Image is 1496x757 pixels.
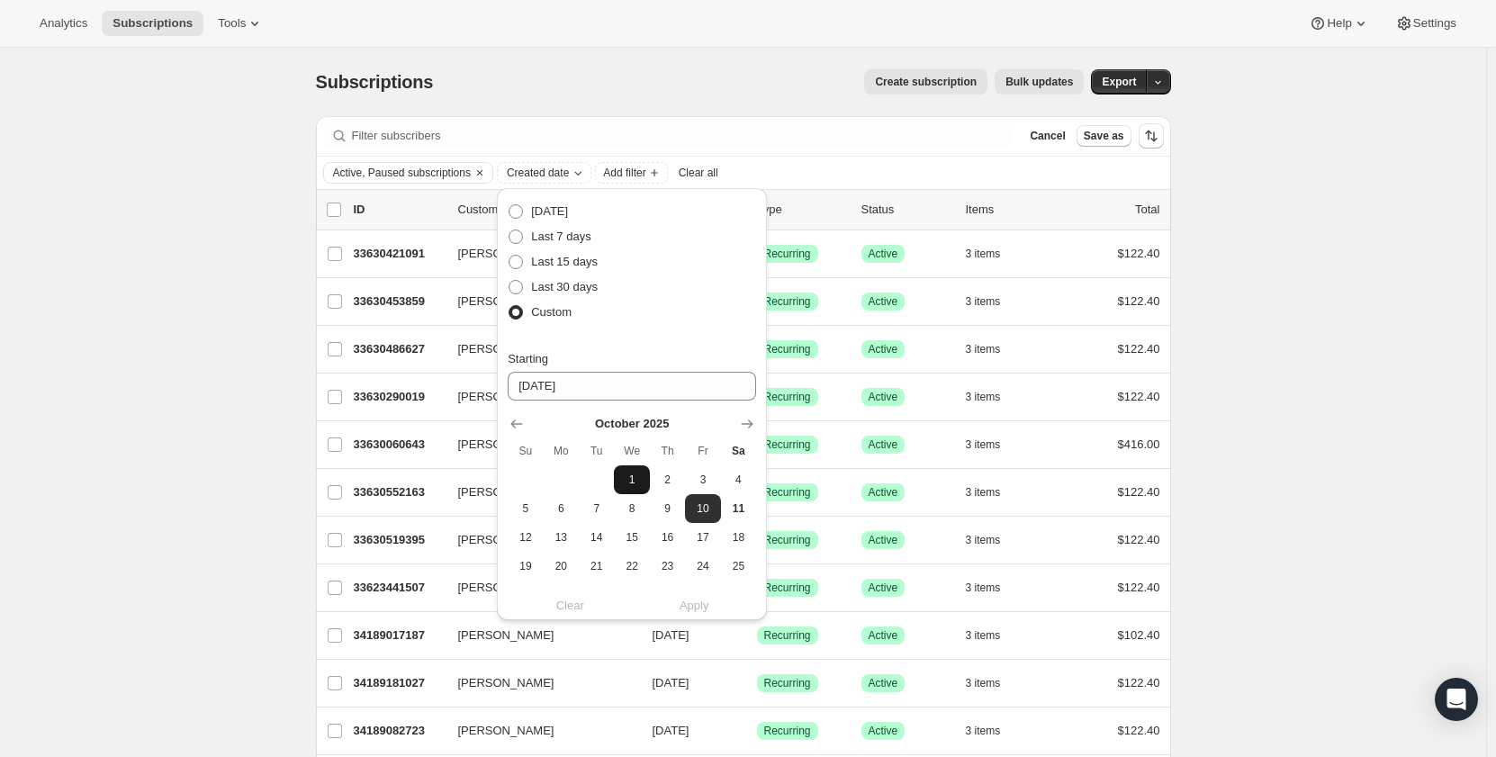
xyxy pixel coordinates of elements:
span: 22 [621,559,642,573]
span: 18 [728,530,749,545]
button: Monday October 6 2025 [544,494,579,523]
div: 34189017187[PERSON_NAME][DATE]SuccessRecurringSuccessActive3 items$102.40 [354,623,1160,648]
span: 23 [657,559,678,573]
span: 26 [515,588,536,602]
span: Settings [1413,16,1456,31]
button: Wednesday October 22 2025 [614,552,649,581]
button: Monday October 27 2025 [544,581,579,609]
span: [PERSON_NAME] [458,483,554,501]
button: Show next month, November 2025 [734,411,760,437]
div: 33630486627[PERSON_NAME][DATE]SuccessRecurringSuccessActive3 items$122.40 [354,337,1160,362]
div: 33630060643[PERSON_NAME][DATE]SuccessRecurringSuccessActive3 items$416.00 [354,432,1160,457]
span: [DATE] [653,628,689,642]
span: Save as [1084,129,1124,143]
span: Su [515,444,536,458]
span: 11 [728,501,749,516]
span: Recurring [764,581,811,595]
div: Type [757,201,847,219]
button: Friday October 31 2025 [685,581,720,609]
input: MM-DD-YYYY [508,372,756,401]
span: Recurring [764,294,811,309]
button: Friday October 3 2025 [685,465,720,494]
span: Active [869,247,898,261]
button: Tuesday October 28 2025 [579,581,614,609]
span: Active [869,676,898,690]
span: 31 [692,588,713,602]
span: 17 [692,530,713,545]
span: 3 items [966,437,1001,452]
button: Wednesday October 8 2025 [614,494,649,523]
button: 3 items [966,527,1021,553]
span: Last 7 days [531,230,591,243]
button: Saturday October 18 2025 [721,523,756,552]
span: [PERSON_NAME] [458,436,554,454]
div: 33630552163[PERSON_NAME][DATE]SuccessRecurringSuccessActive3 items$122.40 [354,480,1160,505]
span: 21 [586,559,607,573]
div: 34189181027[PERSON_NAME][DATE]SuccessRecurringSuccessActive3 items$122.40 [354,671,1160,696]
span: Recurring [764,437,811,452]
span: Active [869,724,898,738]
button: Thursday October 30 2025 [650,581,685,609]
p: ID [354,201,444,219]
th: Sunday [508,437,543,465]
span: [PERSON_NAME] [458,626,554,644]
span: 3 items [966,724,1001,738]
span: [PERSON_NAME] [458,388,554,406]
span: $122.40 [1118,342,1160,356]
p: 33630519395 [354,531,444,549]
span: 3 items [966,247,1001,261]
button: 3 items [966,289,1021,314]
span: 9 [657,501,678,516]
span: $122.40 [1118,676,1160,689]
button: 3 items [966,623,1021,648]
p: Customer [458,201,638,219]
span: Recurring [764,390,811,404]
span: We [621,444,642,458]
span: 3 items [966,485,1001,500]
span: Fr [692,444,713,458]
span: [PERSON_NAME] [458,674,554,692]
button: Save as [1077,125,1131,147]
span: 3 items [966,533,1001,547]
div: 33623441507[PERSON_NAME][DATE]SuccessRecurringSuccessActive3 items$122.40 [354,575,1160,600]
span: [PERSON_NAME] [458,340,554,358]
span: Create subscription [875,75,977,89]
th: Friday [685,437,720,465]
span: Active [869,628,898,643]
p: 34189181027 [354,674,444,692]
p: 33630421091 [354,245,444,263]
span: Active [869,581,898,595]
span: Cancel [1030,129,1065,143]
span: $122.40 [1118,533,1160,546]
span: $122.40 [1118,294,1160,308]
button: Wednesday October 15 2025 [614,523,649,552]
span: Subscriptions [316,72,434,92]
button: 3 items [966,337,1021,362]
button: 3 items [966,480,1021,505]
button: Export [1091,69,1147,95]
button: Add filter [595,162,667,184]
span: 16 [657,530,678,545]
div: 33630290019[PERSON_NAME][DATE]SuccessRecurringSuccessActive3 items$122.40 [354,384,1160,410]
button: Friday October 17 2025 [685,523,720,552]
span: 27 [551,588,572,602]
span: [PERSON_NAME] [458,579,554,597]
span: Export [1102,75,1136,89]
button: 3 items [966,432,1021,457]
button: Create subscription [864,69,987,95]
span: Help [1327,16,1351,31]
span: Tu [586,444,607,458]
button: Thursday October 16 2025 [650,523,685,552]
span: 29 [621,588,642,602]
span: Th [657,444,678,458]
p: 33630453859 [354,293,444,311]
button: [PERSON_NAME] [447,621,627,650]
span: $122.40 [1118,247,1160,260]
div: 33630519395[PERSON_NAME][DATE]SuccessRecurringSuccessActive3 items$122.40 [354,527,1160,553]
button: Show previous month, September 2025 [504,411,529,437]
button: Settings [1384,11,1467,36]
span: Starting [508,352,548,365]
div: Items [966,201,1056,219]
span: $122.40 [1118,390,1160,403]
th: Saturday [721,437,756,465]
